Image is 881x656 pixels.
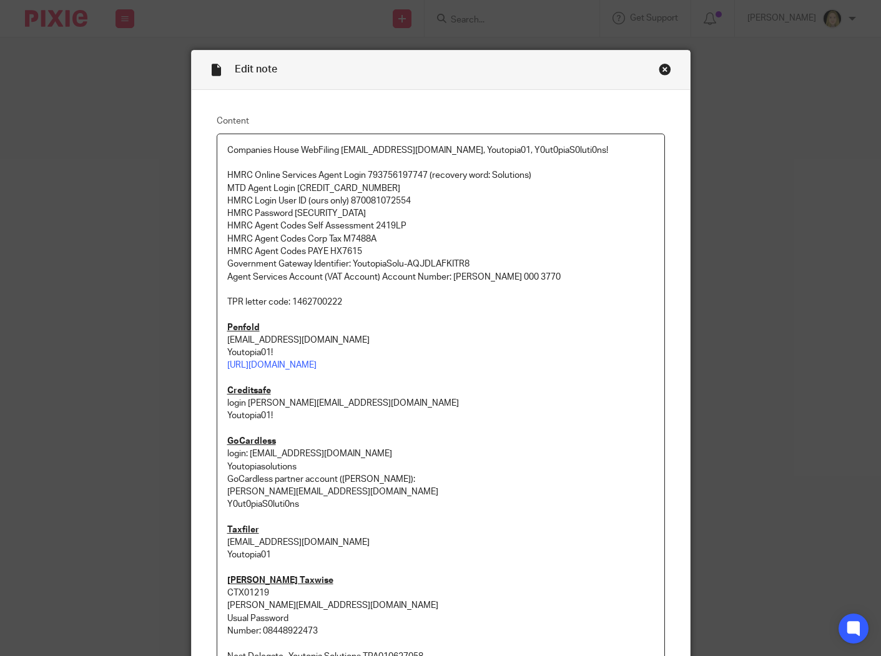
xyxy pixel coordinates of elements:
p: Usual Password [227,612,654,625]
label: Content [217,115,665,127]
span: Edit note [235,64,277,74]
p: HMRC Login User ID (ours only) 870081072554 [227,195,654,207]
p: Companies House WebFiling [EMAIL_ADDRESS][DOMAIN_NAME], Youtopia01, Y0ut0piaS0luti0ns! [227,144,654,157]
u: Penfold [227,323,260,332]
p: HMRC Online Services Agent Login 793756197747 (recovery word: Solutions) [227,169,654,182]
p: TPR letter code: 1462700222 [227,296,654,308]
p: [PERSON_NAME][EMAIL_ADDRESS][DOMAIN_NAME] [227,486,654,498]
u: [PERSON_NAME] Taxwise [227,576,333,585]
p: [EMAIL_ADDRESS][DOMAIN_NAME] [227,536,654,549]
p: CTX01219 [227,587,654,599]
a: [URL][DOMAIN_NAME] [227,361,317,370]
p: HMRC Agent Codes PAYE HX7615 [227,245,654,258]
u: GoCardless [227,437,276,446]
div: Close this dialog window [659,63,671,76]
u: Creditsafe [227,386,271,395]
p: Youtopia01 [227,549,654,561]
p: login: [EMAIL_ADDRESS][DOMAIN_NAME] [227,448,654,460]
p: Youtopiasolutions [227,461,654,473]
p: [PERSON_NAME][EMAIL_ADDRESS][DOMAIN_NAME] [227,599,654,612]
p: Agent Services Account (VAT Account) Account Number: [PERSON_NAME] 000 3770 [227,271,654,283]
p: Government Gateway Identifier: YoutopiaSolu-AQJDLAFKITR8 [227,258,654,270]
p: Y0ut0piaS0luti0ns [227,498,654,511]
p: MTD Agent Login [CREDIT_CARD_NUMBER] [227,182,654,195]
p: [EMAIL_ADDRESS][DOMAIN_NAME] [227,334,654,346]
p: Youtopia01! [227,409,654,422]
p: login [PERSON_NAME][EMAIL_ADDRESS][DOMAIN_NAME] [227,397,654,409]
p: HMRC Agent Codes Self Assessment 2419LP [227,220,654,232]
p: GoCardless partner account ([PERSON_NAME]): [227,473,654,486]
p: Number: 08448922473 [227,625,654,637]
p: Youtopia01! [227,346,654,359]
p: HMRC Password [SECURITY_DATA] [227,207,654,220]
p: HMRC Agent Codes Corp Tax M7488A [227,233,654,245]
u: Taxfiler [227,526,259,534]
